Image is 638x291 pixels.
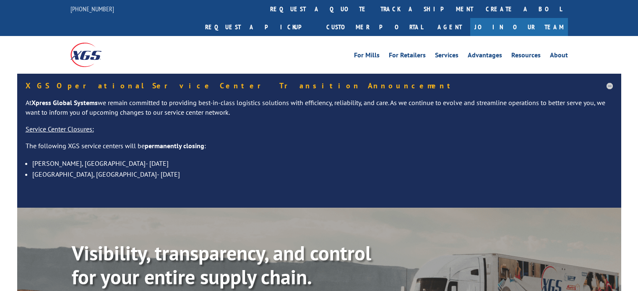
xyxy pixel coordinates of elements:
[320,18,429,36] a: Customer Portal
[26,125,94,133] u: Service Center Closures:
[199,18,320,36] a: Request a pickup
[70,5,114,13] a: [PHONE_NUMBER]
[354,52,380,61] a: For Mills
[26,98,613,125] p: At we remain committed to providing best-in-class logistics solutions with efficiency, reliabilit...
[145,142,204,150] strong: permanently closing
[550,52,568,61] a: About
[470,18,568,36] a: Join Our Team
[468,52,502,61] a: Advantages
[72,240,371,290] b: Visibility, transparency, and control for your entire supply chain.
[435,52,458,61] a: Services
[26,141,613,158] p: The following XGS service centers will be :
[429,18,470,36] a: Agent
[389,52,426,61] a: For Retailers
[31,98,98,107] strong: Xpress Global Systems
[511,52,541,61] a: Resources
[32,158,613,169] li: [PERSON_NAME], [GEOGRAPHIC_DATA]- [DATE]
[26,82,613,90] h5: XGS Operational Service Center Transition Announcement
[32,169,613,180] li: [GEOGRAPHIC_DATA], [GEOGRAPHIC_DATA]- [DATE]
